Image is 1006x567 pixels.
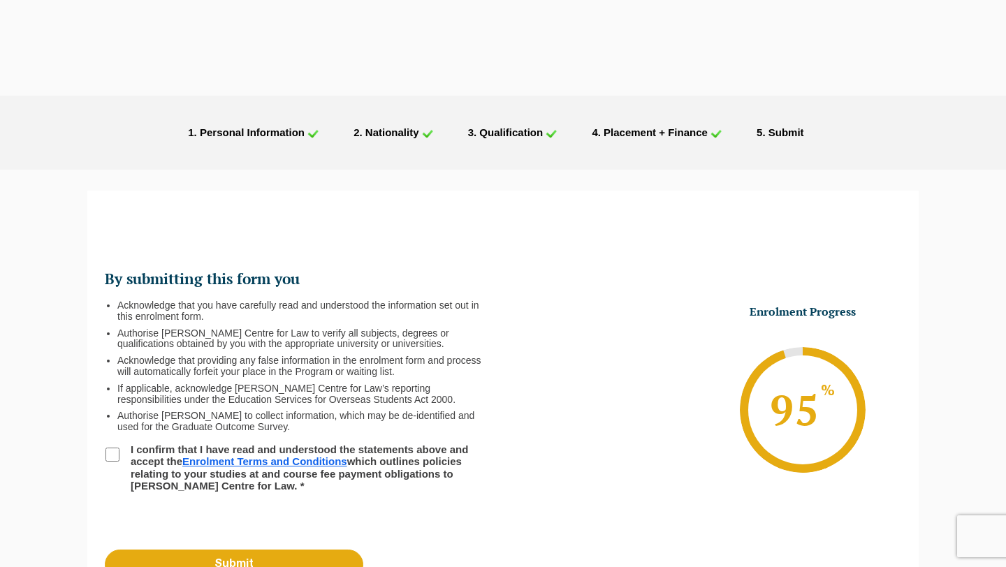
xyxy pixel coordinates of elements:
a: Enrolment Terms and Conditions [182,455,347,467]
span: 1 [188,126,194,138]
span: 2 [353,126,359,138]
span: . Nationality [359,126,418,138]
h3: Enrolment Progress [715,304,890,319]
span: . Personal Information [194,126,305,138]
li: Acknowledge that providing any false information in the enrolment form and process will automatic... [117,355,492,378]
sup: % [820,385,836,398]
li: Acknowledge that you have carefully read and understood the information set out in this enrolment... [117,300,492,323]
span: . Qualification [474,126,543,138]
span: 95 [768,382,838,438]
span: 4 [592,126,597,138]
span: . Submit [762,126,803,138]
img: check_icon [422,129,433,138]
img: check_icon [307,129,319,138]
span: 5 [757,126,762,138]
span: . Placement + Finance [598,126,708,138]
li: If applicable, acknowledge [PERSON_NAME] Centre for Law’s reporting responsibilities under the Ed... [117,383,492,406]
h2: By submitting this form you [105,270,492,289]
img: check_icon [710,129,722,138]
label: I confirm that I have read and understood the statements above and accept the which outlines poli... [122,443,481,492]
li: Authorise [PERSON_NAME] to collect information, which may be de-identified and used for the Gradu... [117,411,492,433]
span: 3 [468,126,474,138]
li: Authorise [PERSON_NAME] Centre for Law to verify all subjects, degrees or qualifications obtained... [117,328,492,351]
img: check_icon [546,129,557,138]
